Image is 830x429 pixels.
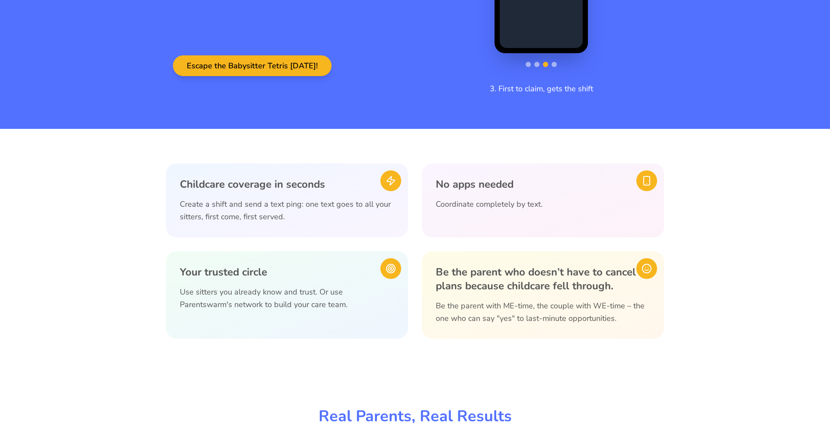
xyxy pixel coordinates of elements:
p: Coordinate completely by text. [436,198,650,211]
h3: Be the parent who doesn’t have to cancel plans because childcare fell through. [436,265,650,293]
h3: Your trusted circle [180,265,394,279]
div: v 4.0.25 [24,14,42,21]
img: website_grey.svg [14,22,21,29]
p: Use sitters you already know and trust. Or use Parentswarm's network to build your care team. [180,286,394,311]
h2: Real Parents, Real Results [119,408,711,425]
h3: No apps needed [436,177,650,191]
img: tab_keywords_by_traffic_grey.svg [86,54,93,61]
p: Create a shift and send a text ping: one text goes to all your sitters, first come, first served. [180,198,394,224]
div: Domain: [DOMAIN_NAME] [22,22,95,29]
a: Escape the Babysitter Tetris [DATE]! [173,61,332,71]
img: logo_orange.svg [14,14,21,21]
div: Domain Overview [33,55,77,61]
div: Keywords by Traffic [96,55,146,61]
h3: Childcare coverage in seconds [180,177,394,191]
button: Escape the Babysitter Tetris [DATE]! [173,55,332,76]
p: Be the parent with ME-time, the couple with WE-time – the one who can say "yes" to last-minute op... [436,300,650,325]
p: 3. First to claim, gets the shift [490,83,593,95]
img: tab_domain_overview_orange.svg [23,54,30,61]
